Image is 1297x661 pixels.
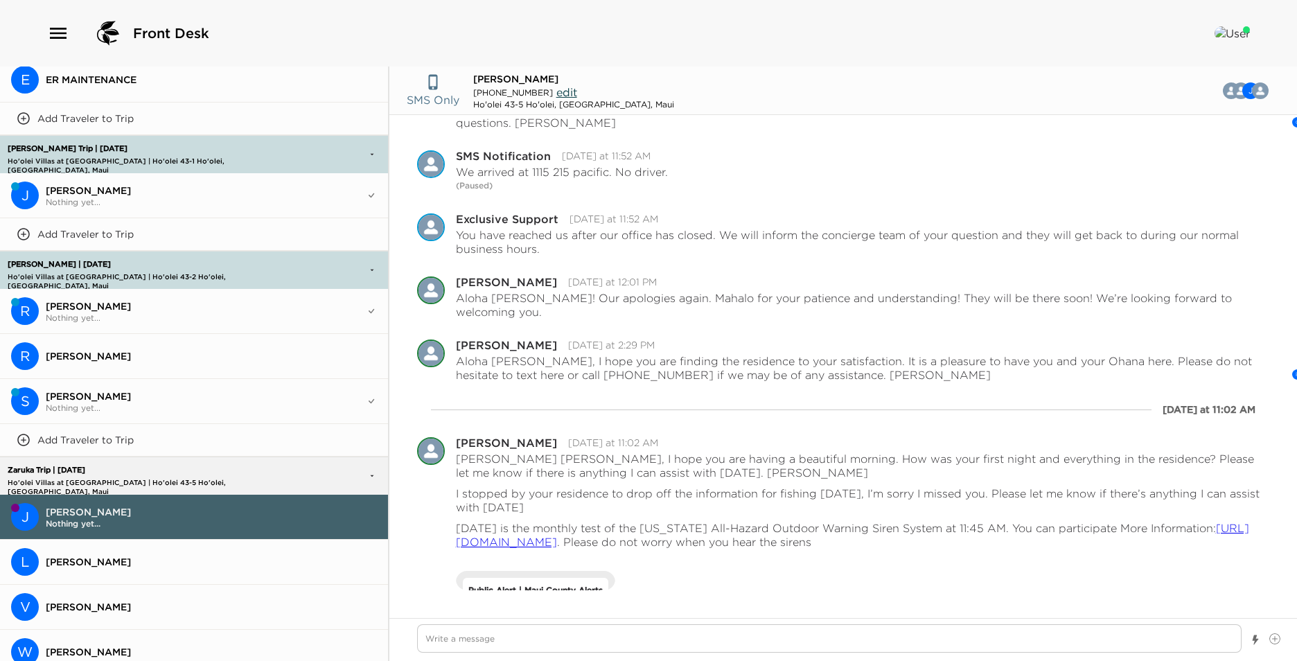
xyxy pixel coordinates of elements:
time: 2025-10-01T21:02:09.451Z [568,437,658,449]
p: [PERSON_NAME] [PERSON_NAME], I hope you are having a beautiful morning. How was your first night ... [456,452,1269,479]
p: SMS Only [407,91,459,108]
div: J [11,182,39,209]
span: [PERSON_NAME] [46,390,366,403]
p: Ho'olei Villas at [GEOGRAPHIC_DATA] | Ho'olei 43-2 Ho'olei, [GEOGRAPHIC_DATA], Maui [4,272,303,281]
div: Ho'olei 43-5 Ho'olei, [GEOGRAPHIC_DATA], Maui [473,99,674,109]
span: [PERSON_NAME] [46,350,377,362]
span: Nothing yet... [46,403,366,413]
div: Exclusive Support [456,213,558,224]
div: [PERSON_NAME] [456,437,557,448]
img: logo [91,17,125,50]
p: Add Traveler to Trip [37,112,134,125]
div: ER MAINTENANCE [11,66,39,94]
p: (Paused) [456,179,1269,193]
p: [PERSON_NAME] | [DATE] [4,260,303,269]
div: [DATE] at 11:02 AM [1163,403,1255,416]
div: J [11,503,39,531]
div: Vilma Wilkie [11,593,39,621]
img: E [417,213,445,241]
img: B [417,276,445,304]
span: Nothing yet... [46,197,366,207]
span: [PERSON_NAME] [473,73,558,85]
button: CJMB [1215,77,1280,105]
time: 2025-09-30T21:52:02.734Z [570,213,658,225]
span: [PERSON_NAME] [46,184,366,197]
p: Aloha [PERSON_NAME], I hope you are finding the residence to your satisfaction. It is a pleasure ... [456,354,1269,382]
div: SMS Notification [417,150,445,178]
span: ER MAINTENANCE [46,73,377,86]
div: E [11,66,39,94]
div: Linda Zaruka [11,548,39,576]
p: Add Traveler to Trip [37,228,134,240]
span: [PERSON_NAME] [46,300,366,312]
p: [DATE] is the monthly test of the [US_STATE] All-Hazard Outdoor Warning Siren System at 11:45 AM.... [456,521,1269,549]
div: Melissa Glennon [417,340,445,367]
a: [URL][DOMAIN_NAME] [456,521,1249,549]
span: [PERSON_NAME] [46,646,377,658]
p: Aloha [PERSON_NAME], your Ohana Grilling order has been dropped off at your residence. Enjoy!! [P... [456,597,1104,611]
div: Rodney Henry [11,342,39,370]
img: M [417,437,445,465]
div: L [11,548,39,576]
img: S [417,150,445,178]
time: 2025-09-30T21:52:00.059Z [562,150,651,162]
div: S [11,387,39,415]
img: C [1252,82,1269,99]
div: Susan Henry [11,387,39,415]
div: [PERSON_NAME] [456,340,557,351]
p: Ho'olei Villas at [GEOGRAPHIC_DATA] | Ho'olei 43-1 Ho'olei, [GEOGRAPHIC_DATA], Maui [4,157,303,166]
div: Casy Villalun [1252,82,1269,99]
img: M [417,340,445,367]
div: [PERSON_NAME] [456,276,557,288]
div: V [11,593,39,621]
div: Rodney Henry [11,297,39,325]
div: Melissa Glennon [417,437,445,465]
span: Nothing yet... [46,312,366,323]
p: Zaruka Trip | [DATE] [4,466,303,475]
p: Ho'olei Villas at [GEOGRAPHIC_DATA] | Ho'olei 43-5 Ho'olei, [GEOGRAPHIC_DATA], Maui [4,478,303,487]
p: Aloha [PERSON_NAME]! Our apologies again. Mahalo for your patience and understanding! They will b... [456,291,1269,319]
img: User [1215,26,1250,40]
span: [PERSON_NAME] [46,601,377,613]
p: I stopped by your residence to drop off the information for fishing [DATE], I’m sorry I missed yo... [456,486,1269,514]
div: R [11,297,39,325]
span: [PERSON_NAME] [46,556,377,568]
span: [PHONE_NUMBER] [473,87,553,98]
span: edit [556,85,577,99]
span: Front Desk [133,24,209,43]
div: SMS Notification [456,150,551,161]
div: John Zaruka [11,503,39,531]
time: 2025-10-01T00:29:28.406Z [568,339,655,351]
div: Exclusive Support [417,213,445,241]
span: [PERSON_NAME] [46,506,377,518]
p: We arrived at 1115 215 pacific. No driver. [456,165,668,179]
p: Add Traveler to Trip [37,434,134,446]
button: Show templates [1251,628,1260,652]
div: Jennifer Lee-Larson [11,182,39,209]
textarea: Write a message [417,624,1242,653]
p: [PERSON_NAME] Trip | [DATE] [4,144,303,153]
time: 2025-09-30T22:01:32.791Z [568,276,657,288]
div: Bailey Wilkinson [417,276,445,304]
span: Nothing yet... [46,518,377,529]
p: You have reached us after our office has closed. We will inform the concierge team of your questi... [456,228,1269,256]
div: R [11,342,39,370]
